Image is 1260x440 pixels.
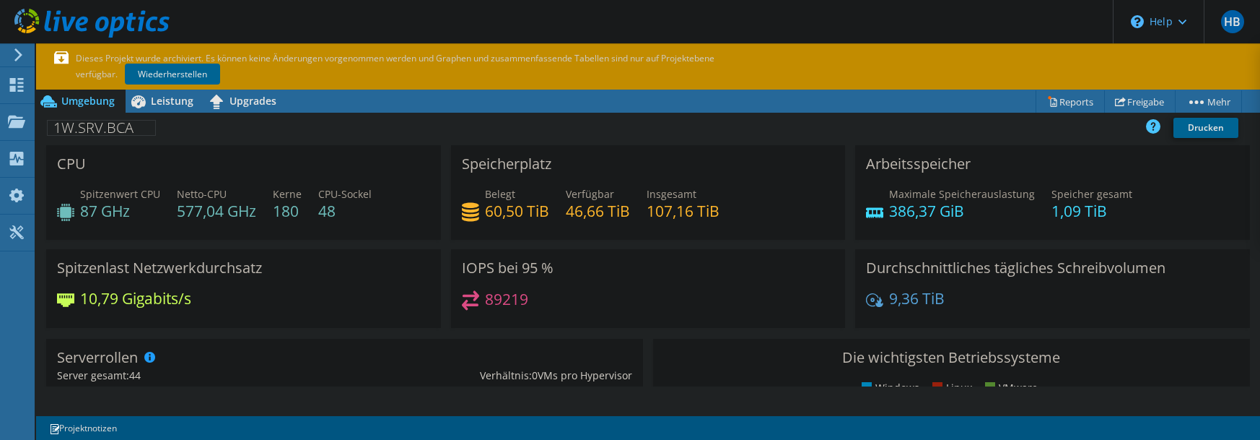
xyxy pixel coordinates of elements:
[485,187,515,201] span: Belegt
[1221,10,1244,33] span: HB
[57,368,344,384] div: Server gesamt:
[273,203,302,219] h4: 180
[318,187,372,201] span: CPU-Sockel
[80,203,160,219] h4: 87 GHz
[866,156,971,172] h3: Arbeitsspeicher
[39,419,127,437] a: Projektnotizen
[889,187,1035,201] span: Maximale Speicherauslastung
[1051,187,1132,201] span: Speicher gesamt
[647,187,696,201] span: Insgesamt
[566,203,630,219] h4: 46,66 TiB
[54,51,761,82] p: Dieses Projekt wurde archiviert. Es können keine Änderungen vorgenommen werden und Graphen und zu...
[1173,118,1238,138] a: Drucken
[57,156,86,172] h3: CPU
[981,380,1038,396] li: VMware
[47,120,156,136] h1: 1W.SRV.BCA
[462,260,554,276] h3: IOPS bei 95 %
[344,368,631,384] div: Verhältnis: VMs pro Hypervisor
[125,64,220,85] a: Wiederherstellen
[151,94,193,108] span: Leistung
[866,260,1165,276] h3: Durchschnittliches tägliches Schreibvolumen
[273,187,302,201] span: Kerne
[485,291,528,307] h4: 89219
[929,380,972,396] li: Linux
[462,156,551,172] h3: Speicherplatz
[858,380,919,396] li: Windows
[1051,203,1132,219] h4: 1,09 TiB
[664,350,1239,366] h3: Die wichtigsten Betriebssysteme
[177,187,227,201] span: Netto-CPU
[229,94,276,108] span: Upgrades
[177,203,256,219] h4: 577,04 GHz
[1175,90,1242,113] a: Mehr
[57,350,138,366] h3: Serverrollen
[318,203,372,219] h4: 48
[889,290,945,306] h4: 9,36 TiB
[57,260,262,276] h3: Spitzenlast Netzwerkdurchsatz
[61,94,115,108] span: Umgebung
[1131,15,1144,28] svg: \n
[647,203,719,219] h4: 107,16 TiB
[485,203,549,219] h4: 60,50 TiB
[532,368,538,382] span: 0
[80,187,160,201] span: Spitzenwert CPU
[1104,90,1176,113] a: Freigabe
[80,290,191,306] h4: 10,79 Gigabits/s
[566,187,614,201] span: Verfügbar
[129,368,141,382] span: 44
[1036,90,1105,113] a: Reports
[889,203,1035,219] h4: 386,37 GiB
